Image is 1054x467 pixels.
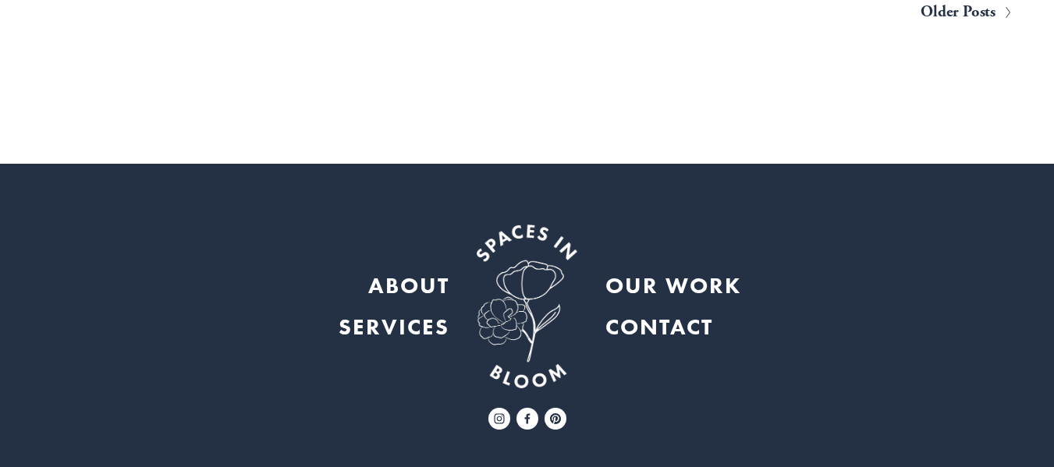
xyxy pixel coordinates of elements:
[368,271,449,299] strong: ABOUT
[368,265,449,306] a: ABOUT
[605,271,741,299] strong: OUR WORK
[605,306,713,348] a: CONTACT
[605,265,741,306] a: OUR WORK
[339,313,449,341] strong: SERVICES
[545,408,566,430] a: Pinterest
[488,408,510,430] a: Instagram
[605,313,713,341] strong: CONTACT
[516,408,538,430] a: Facebook
[339,306,449,348] a: SERVICES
